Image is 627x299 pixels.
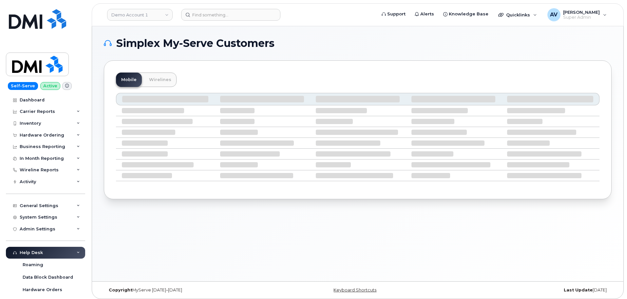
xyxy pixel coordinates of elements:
a: Keyboard Shortcuts [333,288,376,292]
strong: Copyright [109,288,132,292]
span: Simplex My-Serve Customers [116,38,275,48]
div: MyServe [DATE]–[DATE] [104,288,273,293]
a: Wirelines [144,73,177,87]
strong: Last Update [564,288,593,292]
a: Mobile [116,73,142,87]
div: [DATE] [442,288,612,293]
